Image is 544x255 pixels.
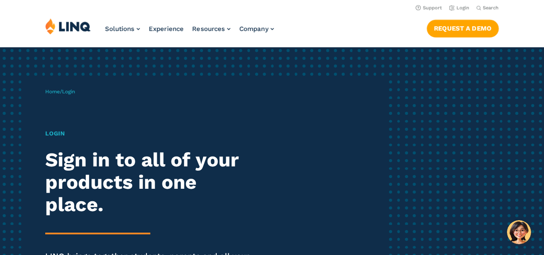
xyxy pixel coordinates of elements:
[62,89,75,95] span: Login
[507,220,531,244] button: Hello, have a question? Let’s chat.
[416,5,442,11] a: Support
[476,5,499,11] button: Open Search Bar
[149,25,183,33] a: Experience
[483,5,499,11] span: Search
[45,149,255,216] h2: Sign in to all of your products in one place.
[239,25,274,33] a: Company
[192,25,225,33] span: Resources
[45,18,91,34] img: LINQ | K‑12 Software
[105,25,140,33] a: Solutions
[449,5,469,11] a: Login
[45,129,255,138] h1: Login
[45,89,60,95] a: Home
[105,25,134,33] span: Solutions
[239,25,268,33] span: Company
[427,18,499,37] nav: Button Navigation
[427,20,499,37] a: Request a Demo
[192,25,230,33] a: Resources
[45,89,75,95] span: /
[105,18,274,46] nav: Primary Navigation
